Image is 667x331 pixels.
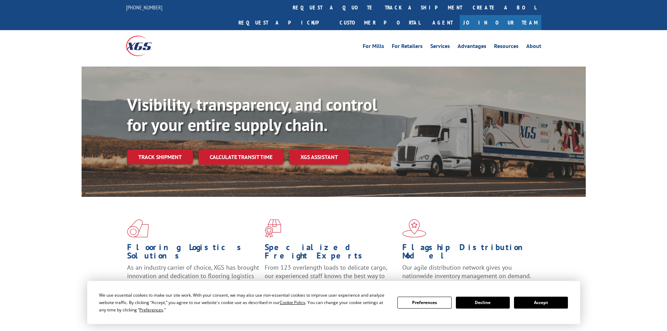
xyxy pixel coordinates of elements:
button: Accept [514,297,568,309]
a: Advantages [458,43,486,51]
a: About [526,43,541,51]
a: [PHONE_NUMBER] [126,4,162,11]
a: Track shipment [127,150,193,164]
a: Resources [494,43,519,51]
h1: Flooring Logistics Solutions [127,243,259,263]
div: We use essential cookies to make our site work. With your consent, we may also use non-essential ... [99,291,389,313]
a: Request a pickup [233,15,334,30]
span: Cookie Policy [280,299,305,305]
p: From 123 overlength loads to delicate cargo, our experienced staff knows the best way to move you... [265,263,397,295]
span: As an industry carrier of choice, XGS has brought innovation and dedication to flooring logistics... [127,263,259,288]
a: For Retailers [392,43,423,51]
span: Our agile distribution network gives you nationwide inventory management on demand. [402,263,531,280]
a: For Mills [363,43,384,51]
h1: Flagship Distribution Model [402,243,535,263]
img: xgs-icon-flagship-distribution-model-red [402,219,426,237]
img: xgs-icon-total-supply-chain-intelligence-red [127,219,149,237]
span: Preferences [139,307,163,313]
a: Agent [425,15,460,30]
a: Customer Portal [334,15,425,30]
h1: Specialized Freight Experts [265,243,397,263]
button: Decline [456,297,510,309]
a: Calculate transit time [199,150,284,165]
b: Visibility, transparency, and control for your entire supply chain. [127,94,377,136]
img: xgs-icon-focused-on-flooring-red [265,219,281,237]
button: Preferences [397,297,451,309]
a: Services [430,43,450,51]
a: XGS ASSISTANT [289,150,349,165]
a: Join Our Team [460,15,541,30]
div: Cookie Consent Prompt [87,281,580,324]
